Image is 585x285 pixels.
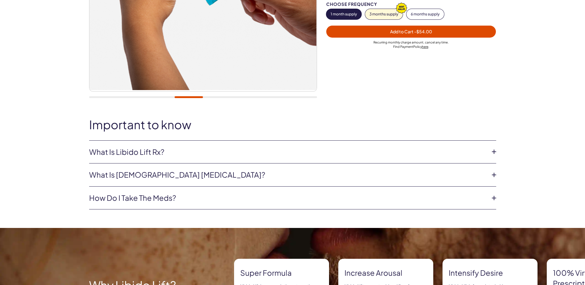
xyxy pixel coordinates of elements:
a: here [422,45,428,48]
span: - $54.00 [414,29,432,34]
span: Find Payment [393,45,413,48]
button: 6 months supply [406,9,444,19]
a: What is [DEMOGRAPHIC_DATA] [MEDICAL_DATA]? [89,170,486,180]
strong: Intensify Desire [449,268,531,278]
span: Add to Cart [390,29,432,34]
button: 1 month supply [326,9,361,19]
button: 3 months supply [365,9,403,19]
button: Add to Cart -$54.00 [326,26,496,38]
a: How do I take the meds? [89,193,486,203]
div: Choose Frequency [326,2,496,6]
strong: Super formula [240,268,323,278]
a: What is Libido Lift Rx? [89,147,486,157]
div: Recurring monthly charge amount , cancel any time. Policy . [326,40,496,49]
h2: Important to know [89,118,496,131]
strong: Increase arousal [344,268,427,278]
